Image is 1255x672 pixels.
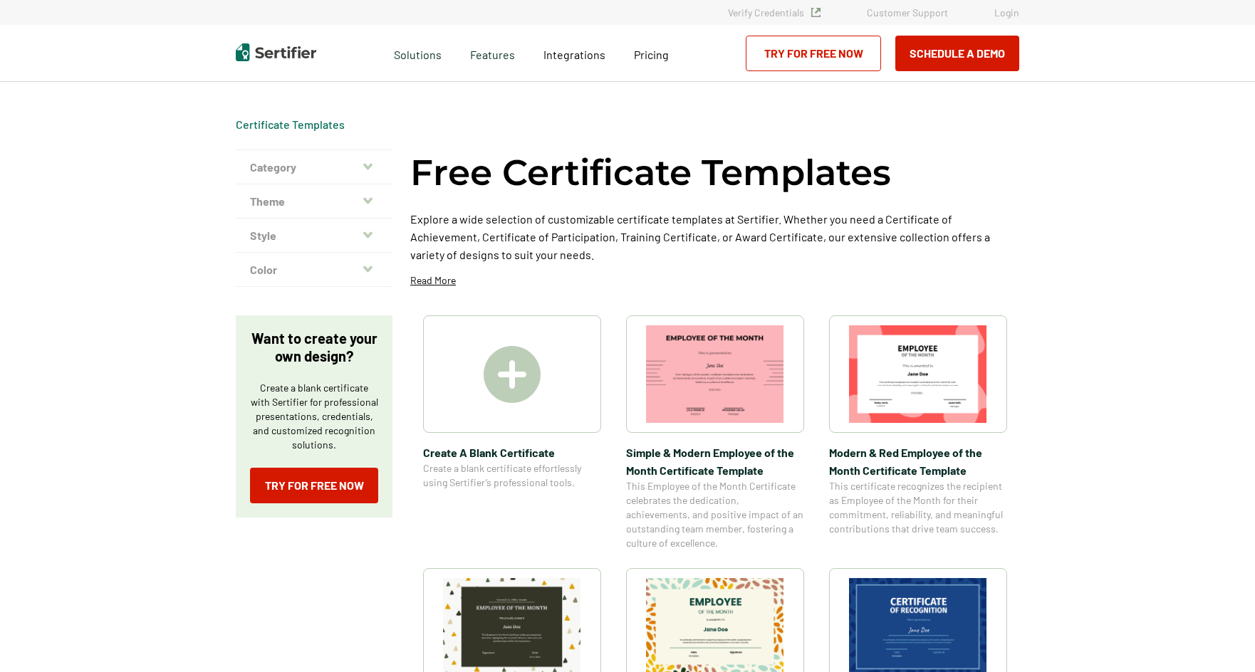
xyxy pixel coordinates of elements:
[236,117,345,131] a: Certificate Templates
[410,149,891,196] h1: Free Certificate Templates
[543,44,605,62] a: Integrations
[829,443,1007,479] span: Modern & Red Employee of the Month Certificate Template
[250,468,378,503] a: Try for Free Now
[250,381,378,452] p: Create a blank certificate with Sertifier for professional presentations, credentials, and custom...
[543,48,605,61] span: Integrations
[410,210,1019,263] p: Explore a wide selection of customizable certificate templates at Sertifier. Whether you need a C...
[236,253,392,287] button: Color
[829,315,1007,550] a: Modern & Red Employee of the Month Certificate TemplateModern & Red Employee of the Month Certifi...
[236,117,345,132] div: Breadcrumb
[626,443,804,479] span: Simple & Modern Employee of the Month Certificate Template
[626,479,804,550] span: This Employee of the Month Certificate celebrates the dedication, achievements, and positive impa...
[728,6,821,19] a: Verify Credentials
[236,184,392,219] button: Theme
[470,44,515,62] span: Features
[867,6,948,19] a: Customer Support
[746,36,881,71] a: Try for Free Now
[829,479,1007,536] span: This certificate recognizes the recipient as Employee of the Month for their commitment, reliabil...
[236,150,392,184] button: Category
[811,8,821,17] img: Verified
[646,325,784,423] img: Simple & Modern Employee of the Month Certificate Template
[626,315,804,550] a: Simple & Modern Employee of the Month Certificate TemplateSimple & Modern Employee of the Month C...
[484,346,541,403] img: Create A Blank Certificate
[236,219,392,253] button: Style
[849,325,987,423] img: Modern & Red Employee of the Month Certificate Template
[250,330,378,365] p: Want to create your own design?
[634,44,669,62] a: Pricing
[423,461,601,490] span: Create a blank certificate effortlessly using Sertifier’s professional tools.
[394,44,442,62] span: Solutions
[236,43,316,61] img: Sertifier | Digital Credentialing Platform
[994,6,1019,19] a: Login
[634,48,669,61] span: Pricing
[423,443,601,461] span: Create A Blank Certificate
[236,117,345,132] span: Certificate Templates
[410,273,456,288] p: Read More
